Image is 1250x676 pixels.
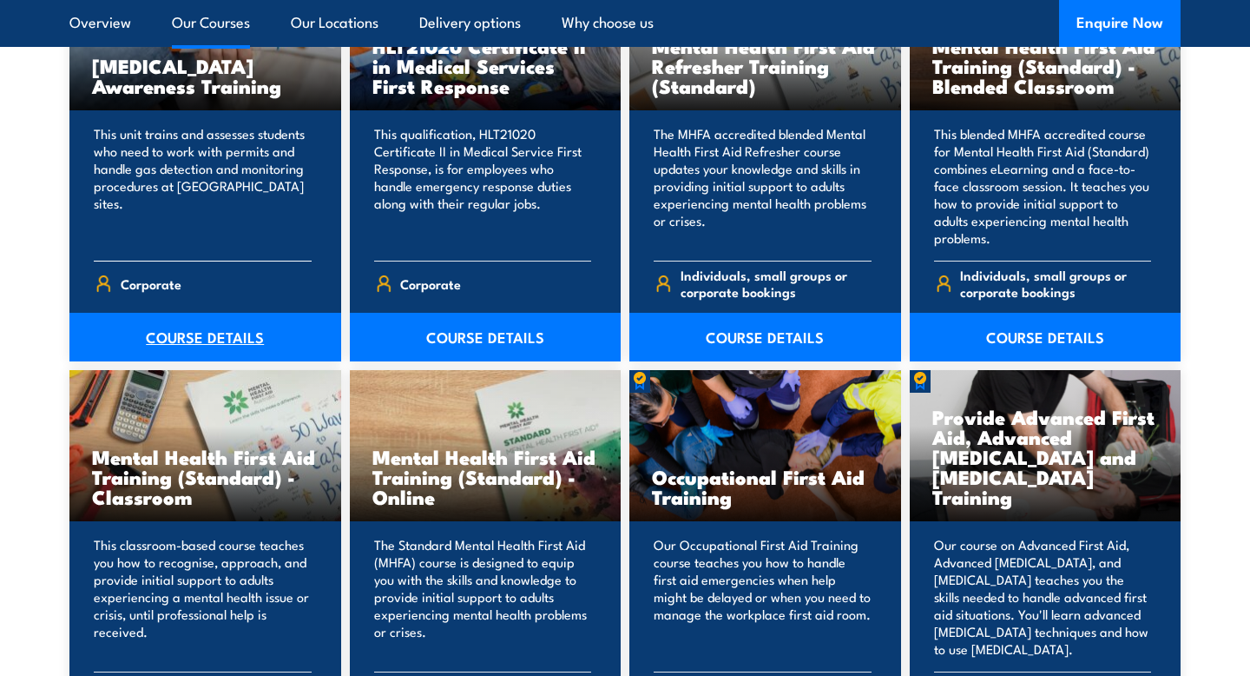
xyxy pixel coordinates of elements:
[652,36,878,96] h3: Mental Health First Aid Refresher Training (Standard)
[654,125,872,247] p: The MHFA accredited blended Mental Health First Aid Refresher course updates your knowledge and s...
[94,536,312,658] p: This classroom-based course teaches you how to recognise, approach, and provide initial support t...
[372,36,599,96] h3: HLT21020 Certificate II in Medical Services First Response
[960,267,1151,300] span: Individuals, small groups or corporate bookings
[934,536,1152,658] p: Our course on Advanced First Aid, Advanced [MEDICAL_DATA], and [MEDICAL_DATA] teaches you the ski...
[350,313,622,361] a: COURSE DETAILS
[121,270,181,297] span: Corporate
[934,125,1152,247] p: This blended MHFA accredited course for Mental Health First Aid (Standard) combines eLearning and...
[910,313,1181,361] a: COURSE DETAILS
[69,313,341,361] a: COURSE DETAILS
[654,536,872,658] p: Our Occupational First Aid Training course teaches you how to handle first aid emergencies when h...
[932,36,1159,96] h3: Mental Health First Aid Training (Standard) - Blended Classroom
[374,536,592,658] p: The Standard Mental Health First Aid (MHFA) course is designed to equip you with the skills and k...
[681,267,872,300] span: Individuals, small groups or corporate bookings
[400,270,461,297] span: Corporate
[372,447,599,507] h3: Mental Health First Aid Training (Standard) - Online
[652,467,878,507] h3: Occupational First Aid Training
[92,447,319,507] h3: Mental Health First Aid Training (Standard) - Classroom
[92,56,319,96] h3: [MEDICAL_DATA] Awareness Training
[94,125,312,247] p: This unit trains and assesses students who need to work with permits and handle gas detection and...
[932,407,1159,507] h3: Provide Advanced First Aid, Advanced [MEDICAL_DATA] and [MEDICAL_DATA] Training
[374,125,592,247] p: This qualification, HLT21020 Certificate II in Medical Service First Response, is for employees w...
[629,313,901,361] a: COURSE DETAILS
